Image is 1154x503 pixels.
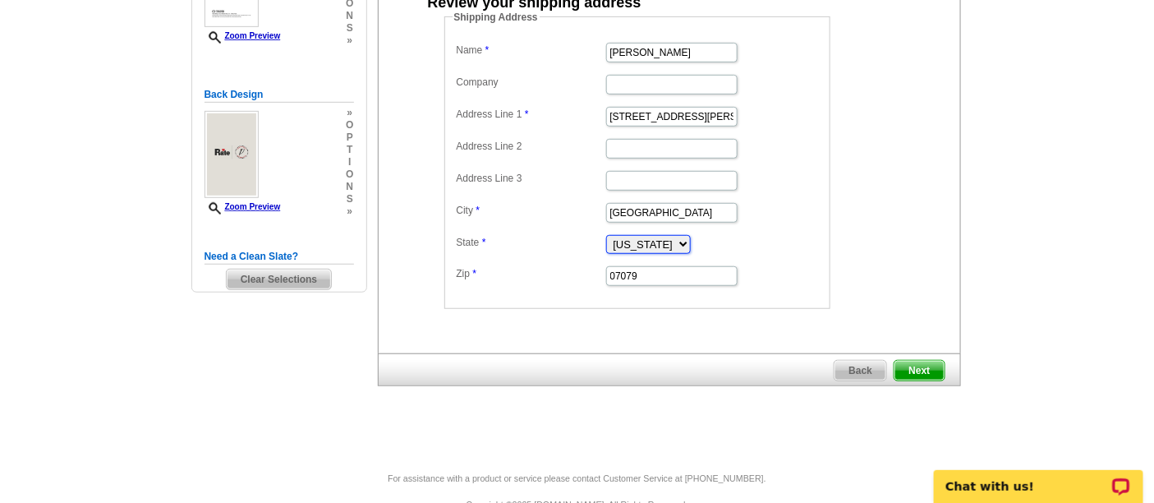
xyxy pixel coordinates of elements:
[346,205,353,218] span: »
[346,107,353,119] span: »
[346,181,353,193] span: n
[457,235,605,250] label: State
[346,119,353,132] span: o
[346,132,353,144] span: p
[457,107,605,122] label: Address Line 1
[457,171,605,186] label: Address Line 3
[346,22,353,35] span: s
[205,111,259,198] img: small-thumb.jpg
[923,451,1154,503] iframe: LiveChat chat widget
[457,203,605,218] label: City
[227,270,331,289] span: Clear Selections
[346,10,353,22] span: n
[453,10,540,25] legend: Shipping Address
[205,249,354,265] h5: Need a Clean Slate?
[346,35,353,47] span: »
[205,31,281,40] a: Zoom Preview
[894,361,944,381] span: Next
[834,361,886,381] span: Back
[346,193,353,205] span: s
[346,156,353,168] span: i
[205,202,281,211] a: Zoom Preview
[205,87,354,103] h5: Back Design
[457,266,605,281] label: Zip
[457,43,605,58] label: Name
[457,139,605,154] label: Address Line 2
[834,360,887,381] a: Back
[346,144,353,156] span: t
[457,75,605,90] label: Company
[346,168,353,181] span: o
